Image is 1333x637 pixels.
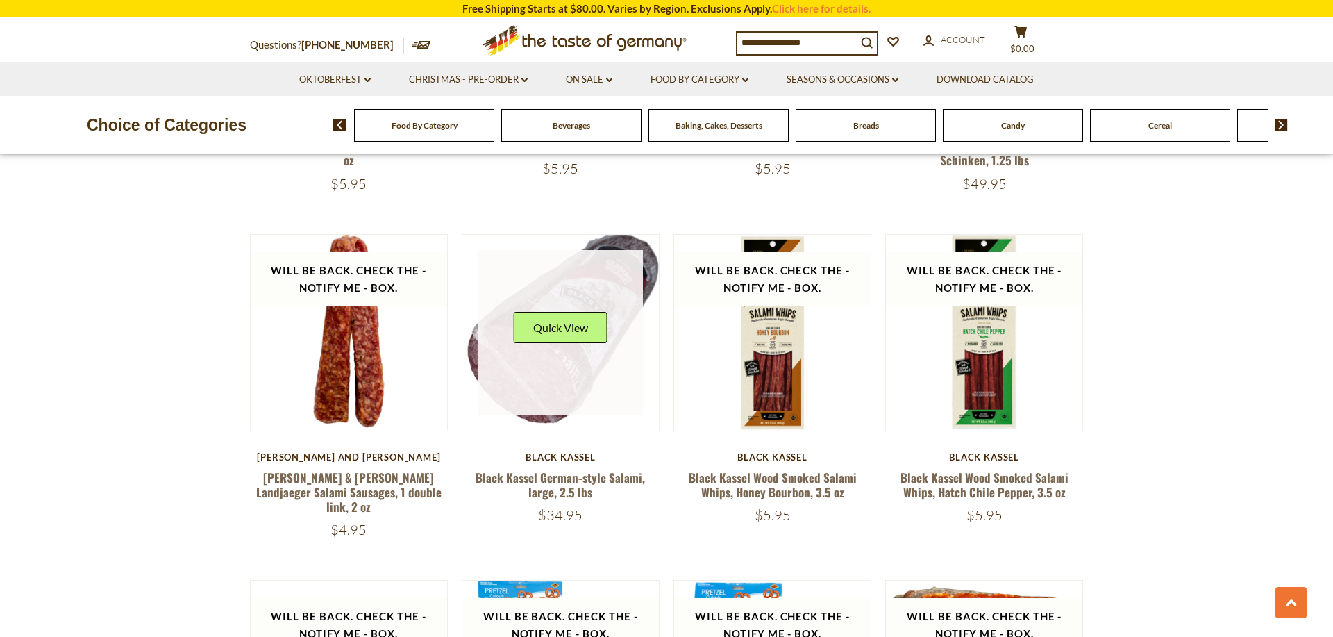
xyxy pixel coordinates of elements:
span: $49.95 [962,175,1007,192]
div: Black Kassel [673,452,871,463]
a: Cereal [1148,120,1172,131]
img: Black Kassel Wood Smoked Salami Whips, Honey Bourbon, 3.5 oz [674,235,871,431]
button: $0.00 [1000,25,1041,60]
a: Food By Category [651,72,748,88]
div: Black Kassel [885,452,1083,463]
span: $5.95 [755,160,791,177]
img: Black Kassel German-style Salami, large, 2.5 lbs [462,235,659,431]
img: next arrow [1275,119,1288,131]
span: $4.95 [330,521,367,538]
span: $5.95 [755,506,791,524]
a: Black Kassel Wood Smoked Salami Whips, Hatch Chile Pepper, 3.5 oz [900,469,1068,501]
span: Account [941,34,985,45]
p: Questions? [250,36,404,54]
div: Black Kassel [462,452,660,463]
a: Oktoberfest [299,72,371,88]
a: Food By Category [392,120,458,131]
a: Click here for details. [772,2,871,15]
span: $5.95 [330,175,367,192]
a: Baking, Cakes, Desserts [676,120,762,131]
a: [PERSON_NAME] & [PERSON_NAME] Landjaeger Salami Sausages, 1 double link, 2 oz [256,469,442,516]
a: Beverages [553,120,590,131]
a: On Sale [566,72,612,88]
span: $0.00 [1010,43,1034,54]
a: Christmas - PRE-ORDER [409,72,528,88]
a: Seasons & Occasions [787,72,898,88]
img: previous arrow [333,119,346,131]
span: $5.95 [542,160,578,177]
a: Account [923,33,985,48]
img: Black Kassel Wood Smoked Salami Whips, Hatch Chile Pepper, 3.5 oz [886,235,1082,431]
span: $34.95 [538,506,582,524]
div: [PERSON_NAME] and [PERSON_NAME] [250,452,448,463]
button: Quick View [514,312,607,343]
a: Breads [853,120,879,131]
span: $5.95 [966,506,1003,524]
a: Black Kassel German-style Salami, large, 2.5 lbs [476,469,645,501]
a: Candy [1001,120,1025,131]
img: Schaller & Weber Landjaeger Salami Sausages, 1 double link, 2 oz [251,235,447,431]
a: [PHONE_NUMBER] [301,38,394,51]
a: Download Catalog [937,72,1034,88]
a: Black Kassel Wood Smoked Salami Whips, Honey Bourbon, 3.5 oz [689,469,857,501]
